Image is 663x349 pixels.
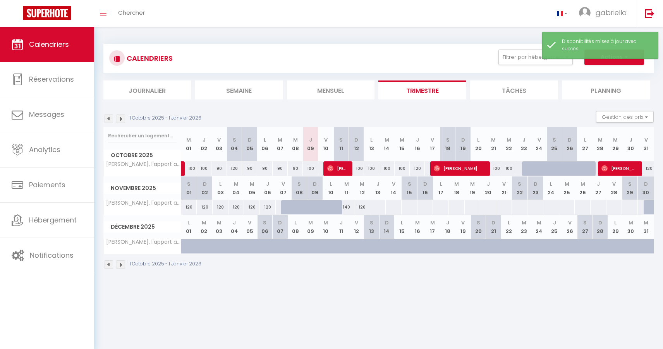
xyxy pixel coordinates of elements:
abbr: D [461,136,465,144]
img: ... [579,7,591,19]
abbr: M [323,219,328,226]
abbr: J [376,180,380,188]
th: 14 [379,215,394,239]
abbr: J [522,136,526,144]
abbr: D [598,219,602,226]
abbr: M [507,136,511,144]
th: 11 [338,176,354,200]
th: 31 [638,215,654,239]
th: 30 [638,176,654,200]
span: [PERSON_NAME], l'appart azur Joliette [105,239,182,245]
abbr: S [263,219,266,226]
abbr: M [470,180,475,188]
th: 09 [307,176,323,200]
abbr: J [416,136,419,144]
div: 120 [244,200,260,214]
th: 18 [440,127,455,161]
th: 07 [273,127,288,161]
th: 23 [527,176,543,200]
abbr: M [581,180,585,188]
abbr: L [330,180,332,188]
div: 120 [410,161,425,176]
abbr: D [354,136,358,144]
abbr: M [598,136,603,144]
li: Tâches [470,80,558,99]
th: 03 [211,215,227,239]
abbr: M [250,180,254,188]
th: 24 [532,127,547,161]
th: 18 [449,176,465,200]
div: 120 [227,161,242,176]
th: 01 [181,127,196,161]
abbr: L [401,219,403,226]
abbr: M [644,219,648,226]
th: 17 [425,127,440,161]
div: 140 [338,200,354,214]
th: 21 [486,127,501,161]
abbr: V [392,180,395,188]
span: Notifications [30,250,74,260]
th: 04 [228,176,244,200]
div: 100 [196,161,211,176]
th: 02 [197,176,213,200]
th: 17 [433,176,449,200]
div: 120 [213,200,228,214]
th: 15 [395,215,410,239]
li: Journalier [103,80,191,99]
abbr: S [187,180,191,188]
div: 120 [260,200,276,214]
th: 05 [244,176,260,200]
th: 06 [260,176,276,200]
span: Novembre 2025 [104,183,181,194]
th: 13 [370,176,386,200]
abbr: M [629,219,633,226]
abbr: J [266,180,269,188]
th: 20 [471,127,486,161]
th: 11 [333,127,349,161]
th: 13 [364,215,379,239]
button: Filtrer par hébergement [498,50,573,65]
th: 08 [288,127,303,161]
abbr: S [583,219,587,226]
abbr: L [219,180,222,188]
abbr: D [423,180,427,188]
abbr: M [308,219,313,226]
th: 22 [512,176,528,200]
abbr: L [614,219,617,226]
li: Trimestre [378,80,466,99]
th: 17 [425,215,440,239]
div: 100 [364,161,379,176]
th: 26 [575,176,591,200]
abbr: M [430,219,435,226]
abbr: M [491,136,496,144]
th: 06 [257,215,272,239]
abbr: J [233,219,236,226]
abbr: S [518,180,521,188]
th: 29 [608,127,623,161]
th: 04 [227,127,242,161]
li: Planning [562,80,650,99]
th: 10 [318,215,333,239]
abbr: M [613,136,618,144]
th: 07 [276,176,292,200]
abbr: V [461,219,465,226]
span: Chercher [118,9,145,17]
th: 02 [196,215,211,239]
th: 19 [455,127,471,161]
span: [PERSON_NAME], l'appart azur Joliette [105,161,182,167]
abbr: J [487,180,490,188]
th: 27 [591,176,606,200]
th: 14 [386,176,402,200]
abbr: M [217,219,222,226]
span: [PERSON_NAME] [434,161,484,176]
th: 14 [379,127,394,161]
th: 06 [257,127,272,161]
th: 31 [638,127,654,161]
div: 90 [288,161,303,176]
span: [PERSON_NAME], l'appart azur Joliette [105,200,182,206]
abbr: L [440,180,442,188]
abbr: J [629,136,632,144]
span: [PERSON_NAME] [601,161,637,176]
p: 1 Octobre 2025 - 1 Janvier 2026 [130,115,201,122]
abbr: D [278,219,282,226]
